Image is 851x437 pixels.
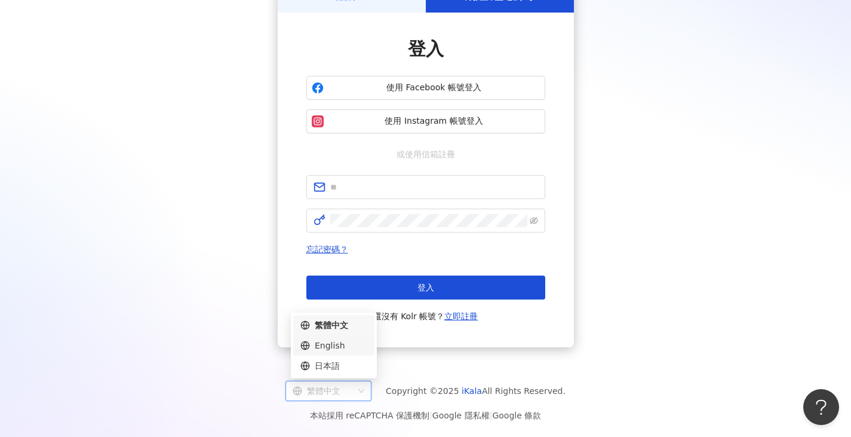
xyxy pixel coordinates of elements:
a: 立即註冊 [444,311,478,321]
span: | [490,411,493,420]
button: 登入 [306,276,545,300]
iframe: Help Scout Beacon - Open [803,389,839,425]
span: 使用 Instagram 帳號登入 [328,115,540,127]
span: | [429,411,432,420]
a: iKala [462,386,482,396]
span: 登入 [417,283,434,292]
button: 使用 Facebook 帳號登入 [306,76,545,100]
div: 日本語 [300,359,367,372]
div: English [300,339,367,352]
a: Google 條款 [492,411,541,420]
div: 繁體中文 [293,381,354,401]
button: 使用 Instagram 帳號登入 [306,109,545,133]
span: 還沒有 Kolr 帳號？ [373,309,478,323]
span: 本站採用 reCAPTCHA 保護機制 [310,408,541,423]
span: 或使用信箱註冊 [388,148,463,161]
span: Copyright © 2025 All Rights Reserved. [386,384,566,398]
span: 登入 [408,38,444,59]
span: eye-invisible [530,216,538,225]
span: 使用 Facebook 帳號登入 [328,82,540,94]
a: 忘記密碼？ [306,245,348,254]
div: 繁體中文 [300,319,367,332]
a: Google 隱私權 [432,411,490,420]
